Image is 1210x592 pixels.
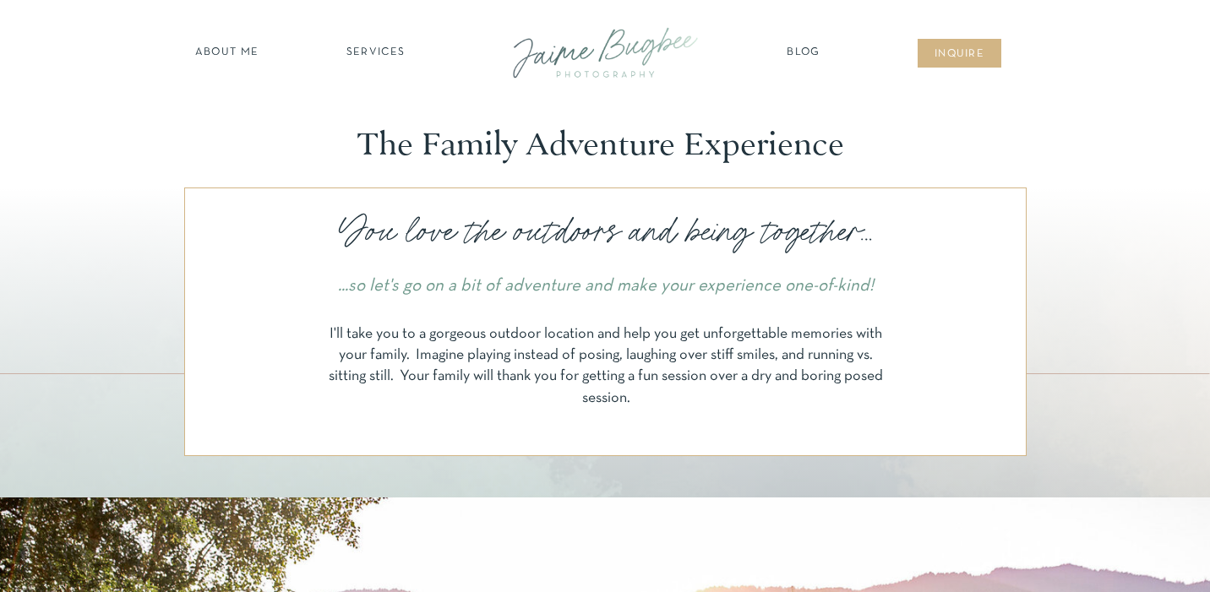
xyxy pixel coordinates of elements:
p: I'll take you to a gorgeous outdoor location and help you get unforgettable memories with your fa... [324,323,887,418]
a: about ME [190,45,264,62]
p: The Family Adventure Experience [357,126,853,164]
p: You love the outdoors and being together... [318,208,893,256]
a: Blog [782,45,825,62]
i: ...so let's go on a bit of adventure and make your experience one-of-kind! [338,278,874,294]
a: inqUIre [925,46,994,63]
a: SERVICES [328,45,423,62]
